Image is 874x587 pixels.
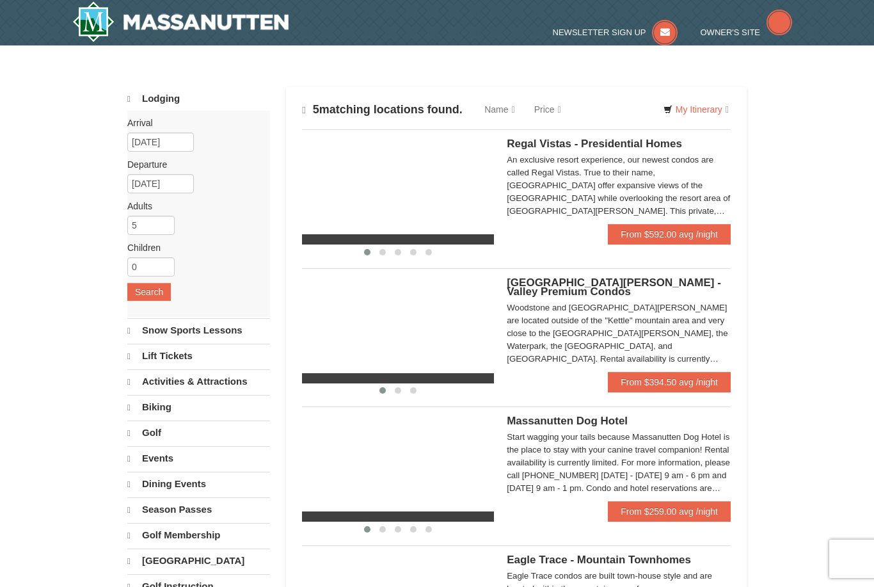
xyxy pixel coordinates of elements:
a: My Itinerary [655,100,737,119]
span: Eagle Trace - Mountain Townhomes [507,554,691,566]
span: Newsletter Sign Up [553,28,646,37]
a: Biking [127,395,270,419]
a: Newsletter Sign Up [553,28,678,37]
label: Children [127,241,260,254]
a: [GEOGRAPHIC_DATA] [127,549,270,573]
div: Woodstone and [GEOGRAPHIC_DATA][PERSON_NAME] are located outside of the "Kettle" mountain area an... [507,302,731,366]
a: Massanutten Resort [72,1,289,42]
a: From $394.50 avg /night [608,372,731,392]
a: Activities & Attractions [127,369,270,394]
a: Price [525,97,571,122]
a: Owner's Site [701,28,793,37]
a: Events [127,446,270,470]
label: Departure [127,158,260,171]
img: Massanutten Resort Logo [72,1,289,42]
a: Name [475,97,524,122]
a: From $592.00 avg /night [608,224,731,245]
a: Golf Membership [127,523,270,547]
span: Owner's Site [701,28,761,37]
label: Arrival [127,117,260,129]
a: Lift Tickets [127,344,270,368]
span: [GEOGRAPHIC_DATA][PERSON_NAME] - Valley Premium Condos [507,277,721,298]
div: Start wagging your tails because Massanutten Dog Hotel is the place to stay with your canine trav... [507,431,731,495]
span: Massanutten Dog Hotel [507,415,628,427]
button: Search [127,283,171,301]
a: Dining Events [127,472,270,496]
a: Golf [127,421,270,445]
a: Snow Sports Lessons [127,318,270,342]
label: Adults [127,200,260,213]
a: From $259.00 avg /night [608,501,731,522]
div: An exclusive resort experience, our newest condos are called Regal Vistas. True to their name, [G... [507,154,731,218]
span: Regal Vistas - Presidential Homes [507,138,682,150]
a: Season Passes [127,497,270,522]
a: Lodging [127,87,270,111]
